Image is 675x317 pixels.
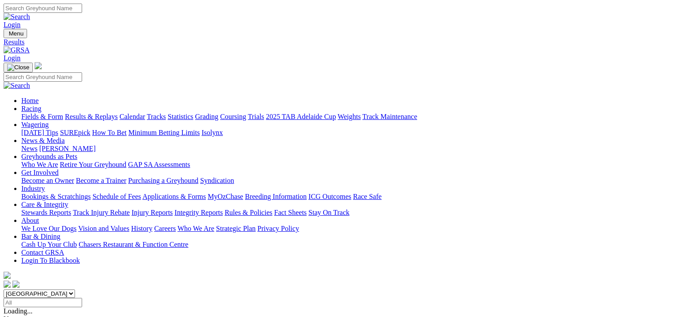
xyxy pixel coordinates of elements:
a: Login [4,54,20,62]
a: Bookings & Scratchings [21,193,91,200]
img: logo-grsa-white.png [4,272,11,279]
img: facebook.svg [4,281,11,288]
a: Cash Up Your Club [21,241,77,248]
a: Stay On Track [308,209,349,216]
img: Search [4,13,30,21]
a: Vision and Values [78,225,129,232]
a: History [131,225,152,232]
a: Wagering [21,121,49,128]
a: Fields & Form [21,113,63,120]
a: [DATE] Tips [21,129,58,136]
input: Search [4,4,82,13]
a: Track Injury Rebate [73,209,130,216]
a: Stewards Reports [21,209,71,216]
a: 2025 TAB Adelaide Cup [266,113,336,120]
a: Rules & Policies [225,209,272,216]
a: GAP SA Assessments [128,161,190,168]
div: Wagering [21,129,671,137]
a: How To Bet [92,129,127,136]
a: Schedule of Fees [92,193,141,200]
a: Race Safe [353,193,381,200]
a: Minimum Betting Limits [128,129,200,136]
div: Get Involved [21,177,671,185]
a: Who We Are [178,225,214,232]
a: MyOzChase [208,193,243,200]
a: Privacy Policy [257,225,299,232]
button: Toggle navigation [4,29,27,38]
a: Careers [154,225,176,232]
a: Become an Owner [21,177,74,184]
a: Results [4,38,671,46]
a: Login [4,21,20,28]
a: Applications & Forms [142,193,206,200]
a: Isolynx [201,129,223,136]
a: Become a Trainer [76,177,126,184]
a: Who We Are [21,161,58,168]
div: News & Media [21,145,671,153]
img: Close [7,64,29,71]
img: twitter.svg [12,281,20,288]
a: Care & Integrity [21,201,68,208]
a: Home [21,97,39,104]
span: Loading... [4,307,32,315]
a: Coursing [220,113,246,120]
a: SUREpick [60,129,90,136]
a: Bar & Dining [21,233,60,240]
a: Track Maintenance [363,113,417,120]
a: Trials [248,113,264,120]
img: GRSA [4,46,30,54]
a: Results & Replays [65,113,118,120]
a: ICG Outcomes [308,193,351,200]
a: Racing [21,105,41,112]
img: logo-grsa-white.png [35,62,42,69]
img: Search [4,82,30,90]
a: Login To Blackbook [21,257,80,264]
a: About [21,217,39,224]
a: News [21,145,37,152]
a: Strategic Plan [216,225,256,232]
a: Grading [195,113,218,120]
a: Chasers Restaurant & Function Centre [79,241,188,248]
a: Industry [21,185,45,192]
div: Greyhounds as Pets [21,161,671,169]
a: Greyhounds as Pets [21,153,77,160]
a: Purchasing a Greyhound [128,177,198,184]
a: Fact Sheets [274,209,307,216]
a: Calendar [119,113,145,120]
a: We Love Our Dogs [21,225,76,232]
a: Tracks [147,113,166,120]
a: Weights [338,113,361,120]
button: Toggle navigation [4,63,33,72]
div: Racing [21,113,671,121]
span: Menu [9,30,24,37]
input: Search [4,72,82,82]
div: Industry [21,193,671,201]
div: Care & Integrity [21,209,671,217]
a: [PERSON_NAME] [39,145,95,152]
div: About [21,225,671,233]
div: Bar & Dining [21,241,671,249]
input: Select date [4,298,82,307]
a: Get Involved [21,169,59,176]
a: Injury Reports [131,209,173,216]
a: Statistics [168,113,193,120]
a: Integrity Reports [174,209,223,216]
a: Breeding Information [245,193,307,200]
a: Retire Your Greyhound [60,161,126,168]
a: Contact GRSA [21,249,64,256]
a: News & Media [21,137,65,144]
a: Syndication [200,177,234,184]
